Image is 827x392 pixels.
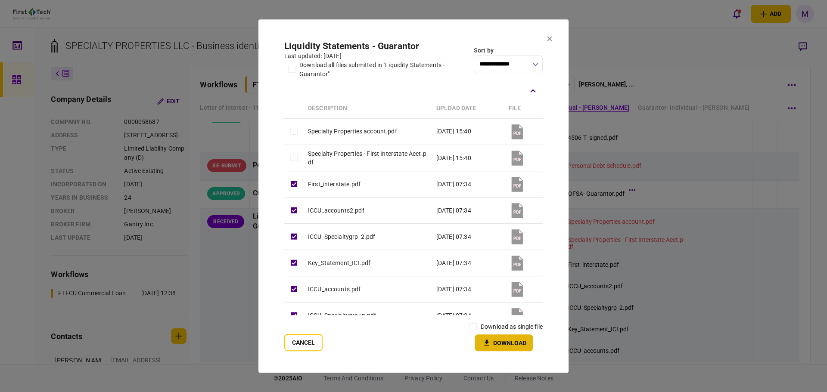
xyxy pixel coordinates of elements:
td: [DATE] 15:40 [432,118,504,145]
th: file [504,99,543,119]
th: Description [304,99,432,119]
td: [DATE] 07:34 [432,302,504,328]
td: [DATE] 07:34 [432,171,504,197]
td: Key_Statement_ICI.pdf [304,250,432,276]
button: Download [475,334,533,351]
td: ICCU_Specialtygrp_2.pdf [304,223,432,250]
button: Cancel [284,334,323,351]
td: ICCU_Specialtygroup.pdf [304,302,432,328]
td: Specialty Properties account.pdf [304,118,432,145]
h2: Liquidity Statements - Guarantor [284,41,469,52]
td: Specialty Properties - First Interstate Acct.pdf [304,145,432,171]
td: [DATE] 15:40 [432,145,504,171]
td: [DATE] 07:34 [432,250,504,276]
td: ICCU_accounts2.pdf [304,197,432,223]
label: download as single file [481,322,543,331]
td: [DATE] 07:34 [432,223,504,250]
td: [DATE] 07:34 [432,276,504,302]
td: [DATE] 07:34 [432,197,504,223]
div: last updated: [DATE] [284,52,469,61]
td: First_interstate.pdf [304,171,432,197]
td: ICCU_accounts.pdf [304,276,432,302]
th: upload date [432,99,504,119]
div: download all files submitted in "Liquidity Statements - Guarantor" [299,61,469,79]
div: Sort by [474,46,543,55]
